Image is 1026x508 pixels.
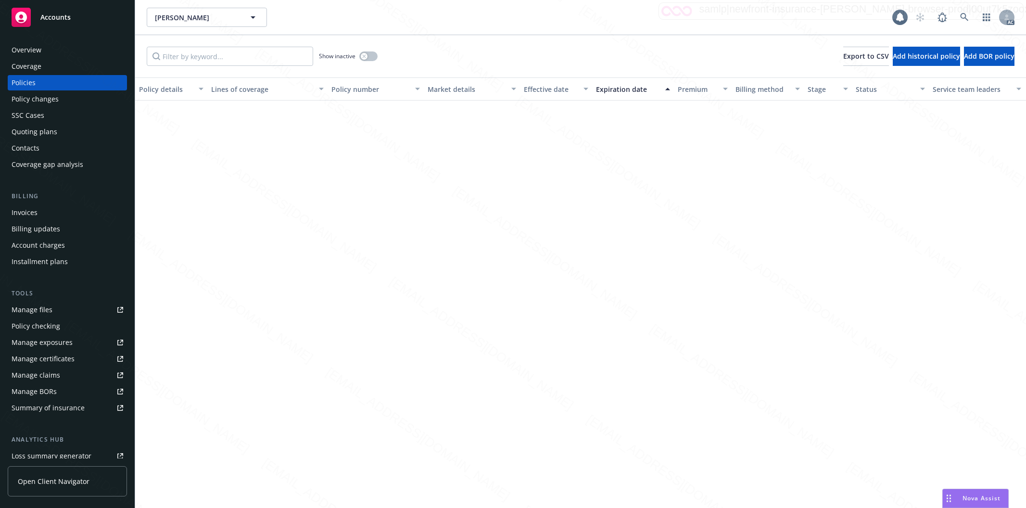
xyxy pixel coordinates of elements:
[843,51,889,61] span: Export to CSV
[12,335,73,350] div: Manage exposures
[955,8,974,27] a: Search
[977,8,996,27] a: Switch app
[8,435,127,444] div: Analytics hub
[328,77,424,101] button: Policy number
[732,77,804,101] button: Billing method
[12,238,65,253] div: Account charges
[12,318,60,334] div: Policy checking
[18,476,89,486] span: Open Client Navigator
[12,400,85,416] div: Summary of insurance
[852,77,929,101] button: Status
[856,84,914,94] div: Status
[8,59,127,74] a: Coverage
[12,157,83,172] div: Coverage gap analysis
[8,351,127,367] a: Manage certificates
[8,191,127,201] div: Billing
[8,91,127,107] a: Policy changes
[8,368,127,383] a: Manage claims
[12,108,44,123] div: SSC Cases
[155,13,238,23] span: [PERSON_NAME]
[12,351,75,367] div: Manage certificates
[893,51,960,61] span: Add historical policy
[964,51,1014,61] span: Add BOR policy
[12,91,59,107] div: Policy changes
[331,84,409,94] div: Policy number
[596,84,659,94] div: Expiration date
[40,13,71,21] span: Accounts
[911,8,930,27] a: Start snowing
[8,384,127,399] a: Manage BORs
[8,108,127,123] a: SSC Cases
[942,489,1009,508] button: Nova Assist
[804,77,852,101] button: Stage
[207,77,328,101] button: Lines of coverage
[12,448,91,464] div: Loss summary generator
[12,42,41,58] div: Overview
[943,489,955,508] div: Drag to move
[808,84,837,94] div: Stage
[8,42,127,58] a: Overview
[520,77,592,101] button: Effective date
[8,448,127,464] a: Loss summary generator
[8,238,127,253] a: Account charges
[893,47,960,66] button: Add historical policy
[211,84,313,94] div: Lines of coverage
[735,84,789,94] div: Billing method
[12,368,60,383] div: Manage claims
[12,254,68,269] div: Installment plans
[929,77,1025,101] button: Service team leaders
[8,302,127,317] a: Manage files
[8,157,127,172] a: Coverage gap analysis
[428,84,506,94] div: Market details
[8,254,127,269] a: Installment plans
[8,124,127,140] a: Quoting plans
[964,47,1014,66] button: Add BOR policy
[843,47,889,66] button: Export to CSV
[8,289,127,298] div: Tools
[8,205,127,220] a: Invoices
[135,77,207,101] button: Policy details
[524,84,578,94] div: Effective date
[12,302,52,317] div: Manage files
[12,140,39,156] div: Contacts
[147,8,267,27] button: [PERSON_NAME]
[8,400,127,416] a: Summary of insurance
[933,8,952,27] a: Report a Bug
[139,84,193,94] div: Policy details
[12,75,36,90] div: Policies
[147,47,313,66] input: Filter by keyword...
[674,77,732,101] button: Premium
[8,75,127,90] a: Policies
[12,221,60,237] div: Billing updates
[933,84,1011,94] div: Service team leaders
[8,4,127,31] a: Accounts
[592,77,674,101] button: Expiration date
[8,335,127,350] a: Manage exposures
[12,59,41,74] div: Coverage
[8,221,127,237] a: Billing updates
[8,318,127,334] a: Policy checking
[963,494,1001,502] span: Nova Assist
[424,77,520,101] button: Market details
[12,205,38,220] div: Invoices
[678,84,717,94] div: Premium
[8,140,127,156] a: Contacts
[12,124,57,140] div: Quoting plans
[12,384,57,399] div: Manage BORs
[319,52,355,60] span: Show inactive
